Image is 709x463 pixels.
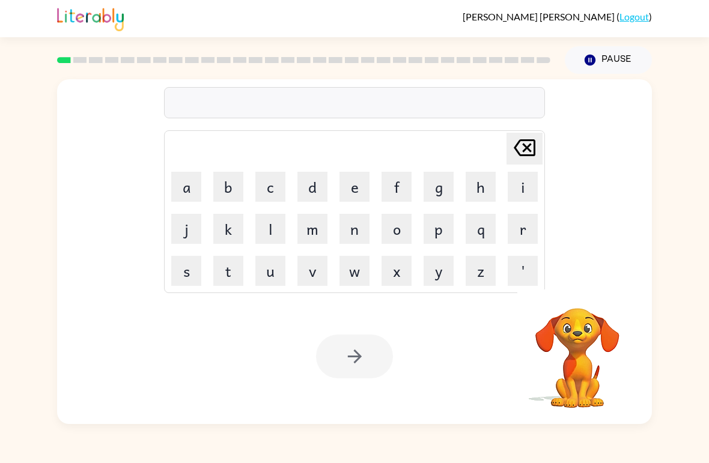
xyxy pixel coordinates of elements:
button: j [171,214,201,244]
button: f [382,172,412,202]
button: c [255,172,285,202]
video: Your browser must support playing .mp4 files to use Literably. Please try using another browser. [517,289,637,410]
button: p [424,214,454,244]
button: z [466,256,496,286]
span: [PERSON_NAME] [PERSON_NAME] [463,11,616,22]
div: ( ) [463,11,652,22]
button: ' [508,256,538,286]
button: y [424,256,454,286]
button: x [382,256,412,286]
button: w [339,256,370,286]
button: s [171,256,201,286]
button: b [213,172,243,202]
button: v [297,256,327,286]
button: e [339,172,370,202]
button: Pause [565,46,652,74]
img: Literably [57,5,124,31]
button: l [255,214,285,244]
a: Logout [619,11,649,22]
button: i [508,172,538,202]
button: h [466,172,496,202]
button: d [297,172,327,202]
button: o [382,214,412,244]
button: r [508,214,538,244]
button: n [339,214,370,244]
button: k [213,214,243,244]
button: a [171,172,201,202]
button: m [297,214,327,244]
button: g [424,172,454,202]
button: q [466,214,496,244]
button: t [213,256,243,286]
button: u [255,256,285,286]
